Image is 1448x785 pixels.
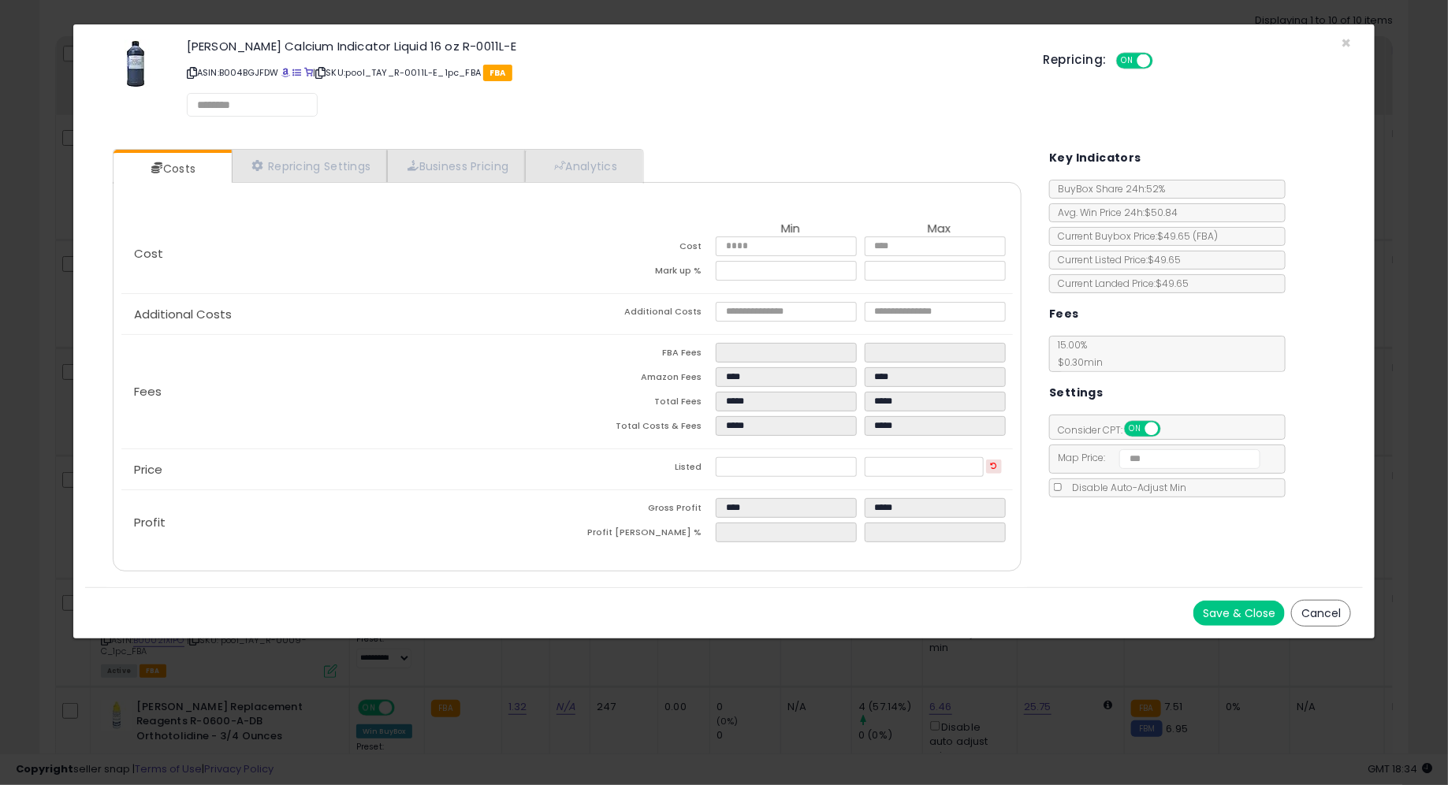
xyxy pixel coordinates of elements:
th: Max [865,222,1014,236]
td: FBA Fees [568,343,717,367]
span: ( FBA ) [1193,229,1218,243]
span: $49.65 [1157,229,1218,243]
button: Save & Close [1193,601,1285,626]
span: OFF [1159,422,1184,436]
td: Total Costs & Fees [568,416,717,441]
td: Cost [568,236,717,261]
span: OFF [1150,54,1175,68]
td: Additional Costs [568,302,717,326]
td: Gross Profit [568,498,717,523]
span: ON [1118,54,1137,68]
a: Costs [114,153,230,184]
h3: [PERSON_NAME] Calcium Indicator Liquid 16 oz R-0011L-E [187,40,1020,52]
span: Current Landed Price: $49.65 [1050,277,1189,290]
p: ASIN: B004BGJFDW | SKU: pool_TAY_R-0011L-E_1pc_FBA [187,60,1020,85]
p: Profit [121,516,568,529]
button: Cancel [1291,600,1351,627]
span: Map Price: [1050,451,1260,464]
a: All offer listings [292,66,301,79]
h5: Settings [1049,383,1103,403]
a: Analytics [525,150,642,182]
p: Price [121,463,568,476]
td: Profit [PERSON_NAME] % [568,523,717,547]
a: Business Pricing [387,150,525,182]
span: BuyBox Share 24h: 52% [1050,182,1165,195]
span: Current Listed Price: $49.65 [1050,253,1181,266]
a: Your listing only [304,66,313,79]
p: Fees [121,385,568,398]
h5: Repricing: [1044,54,1107,66]
img: 41+BcEtsoDL._SL60_.jpg [112,40,159,87]
span: Disable Auto-Adjust Min [1064,481,1186,494]
a: Repricing Settings [232,150,388,182]
td: Total Fees [568,392,717,416]
td: Amazon Fees [568,367,717,392]
span: Current Buybox Price: [1050,229,1218,243]
td: Mark up % [568,261,717,285]
span: Consider CPT: [1050,423,1182,437]
p: Cost [121,247,568,260]
span: 15.00 % [1050,338,1103,369]
h5: Key Indicators [1049,148,1141,168]
span: ON [1126,422,1145,436]
span: FBA [483,65,512,81]
p: Additional Costs [121,308,568,321]
span: × [1341,32,1351,54]
a: BuyBox page [281,66,290,79]
th: Min [716,222,865,236]
h5: Fees [1049,304,1079,324]
td: Listed [568,457,717,482]
span: $0.30 min [1050,355,1103,369]
span: Avg. Win Price 24h: $50.84 [1050,206,1178,219]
